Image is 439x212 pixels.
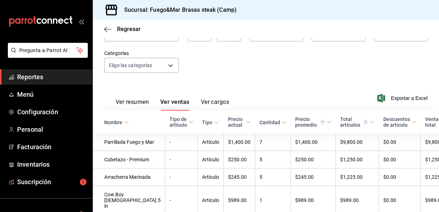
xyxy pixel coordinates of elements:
[17,177,87,187] span: Suscripción
[93,133,165,151] td: Parrillada Fuego y Mar
[165,168,198,186] td: -
[379,94,428,102] button: Exportar a Excel
[160,99,190,111] button: Ver ventas
[19,47,77,54] span: Pregunta a Parrot AI
[259,120,280,125] div: Cantidad
[8,43,88,58] button: Pregunta a Parrot AI
[79,19,84,24] button: open_drawer_menu
[320,120,325,125] svg: Precio promedio = Total artículos / cantidad
[383,116,417,128] span: Descuentos de artículo
[109,62,152,69] span: Elige las categorías
[255,168,291,186] td: 5
[228,116,251,128] span: Precio actual
[116,99,229,111] div: navigation tabs
[228,116,244,128] div: Precio actual
[295,116,332,128] span: Precio promedio
[336,168,379,186] td: $1,225.00
[170,116,187,128] div: Tipo de artículo
[379,168,421,186] td: $0.00
[198,151,224,168] td: Artículo
[198,133,224,151] td: Artículo
[165,133,198,151] td: -
[259,120,287,125] span: Cantidad
[117,26,141,32] span: Regresar
[363,120,368,125] svg: El total artículos considera cambios de precios en los artículos así como costos adicionales por ...
[104,120,122,125] div: Nombre
[224,168,255,186] td: $245.00
[379,133,421,151] td: $0.00
[198,168,224,186] td: Artículo
[104,120,129,125] span: Nombre
[104,26,141,32] button: Regresar
[291,133,336,151] td: $1,400.00
[170,116,193,128] span: Tipo de artículo
[17,160,87,169] span: Inventarios
[224,133,255,151] td: $1,400.00
[336,151,379,168] td: $1,250.00
[104,51,179,56] label: Categorías
[224,151,255,168] td: $250.00
[17,142,87,152] span: Facturación
[17,72,87,82] span: Reportes
[291,168,336,186] td: $245.00
[165,151,198,168] td: -
[340,116,368,128] div: Total artículos
[118,6,237,14] h3: Sucursal: Fuego&Mar Brasas steak (Camp)
[379,151,421,168] td: $0.00
[255,133,291,151] td: 7
[17,90,87,99] span: Menú
[202,120,212,125] div: Tipo
[295,116,325,128] div: Precio promedio
[291,151,336,168] td: $250.00
[93,168,165,186] td: Arracherra Marinada
[340,116,375,128] span: Total artículos
[116,99,149,111] button: Ver resumen
[255,151,291,168] td: 5
[336,133,379,151] td: $9,800.00
[202,120,219,125] span: Tipo
[5,52,88,59] a: Pregunta a Parrot AI
[383,116,410,128] div: Descuentos de artículo
[17,107,87,117] span: Configuración
[93,151,165,168] td: Cubetazo - Premium
[201,99,229,111] button: Ver cargos
[17,125,87,134] span: Personal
